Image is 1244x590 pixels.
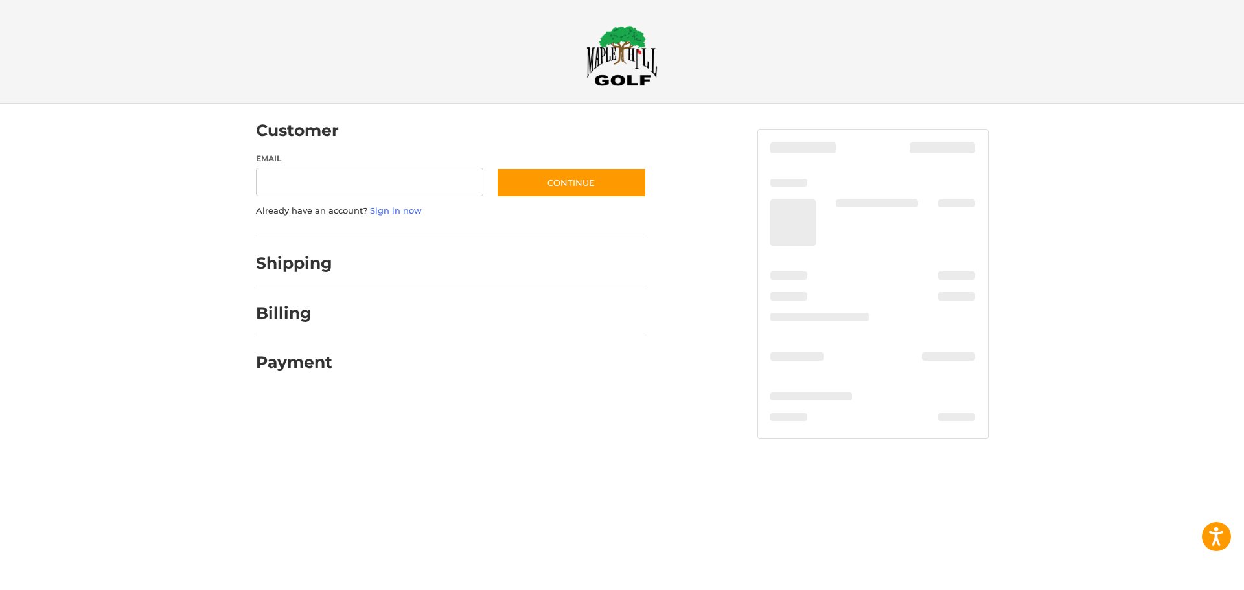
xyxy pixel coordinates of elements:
iframe: Google Customer Reviews [1137,555,1244,590]
h2: Shipping [256,253,332,273]
img: Maple Hill Golf [586,25,658,86]
h2: Billing [256,303,332,323]
p: Already have an account? [256,205,647,218]
button: Continue [496,168,647,198]
h2: Payment [256,352,332,372]
h2: Customer [256,120,339,141]
a: Sign in now [370,205,422,216]
label: Email [256,153,484,165]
